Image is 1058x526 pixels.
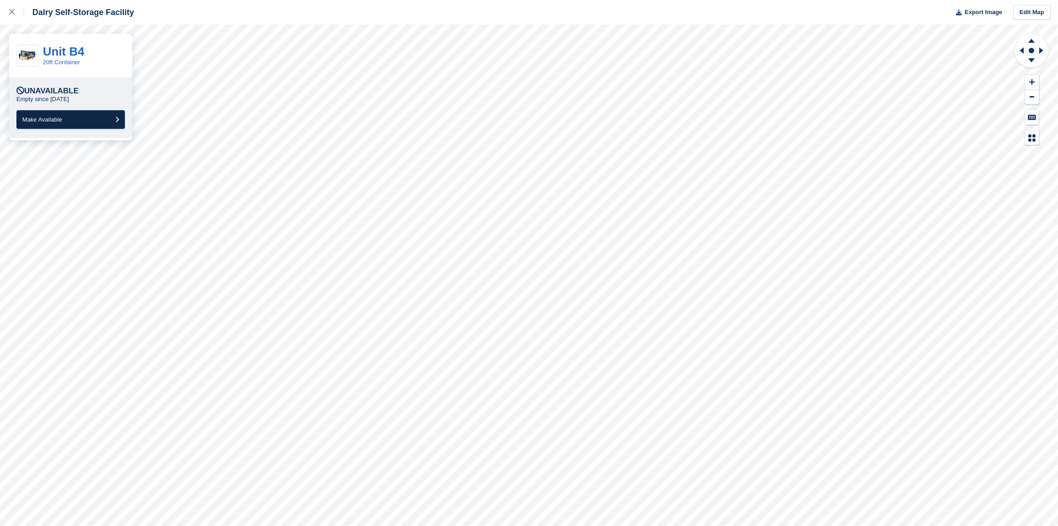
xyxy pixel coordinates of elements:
button: Make Available [16,110,125,129]
button: Map Legend [1025,130,1039,145]
div: Dalry Self-Storage Facility [24,7,134,18]
p: Empty since [DATE] [16,96,69,103]
button: Zoom Out [1025,90,1039,105]
button: Export Image [950,5,1002,20]
img: 20-ft-container.jpg [17,48,38,64]
div: Unavailable [16,87,78,96]
button: Keyboard Shortcuts [1025,110,1039,125]
a: 20ft Container [43,59,80,66]
button: Zoom In [1025,75,1039,90]
a: Unit B4 [43,45,84,58]
span: Export Image [965,8,1002,17]
a: Edit Map [1013,5,1051,20]
span: Make Available [22,116,62,123]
